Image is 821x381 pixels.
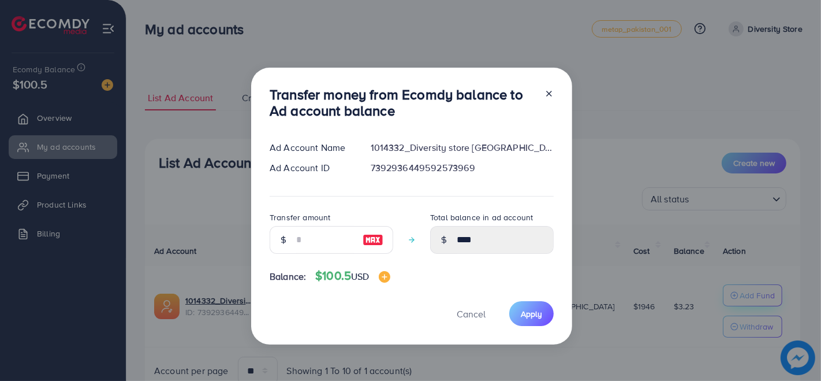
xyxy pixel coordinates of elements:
[379,271,390,283] img: image
[361,161,563,175] div: 7392936449592573969
[260,161,361,175] div: Ad Account ID
[442,301,500,326] button: Cancel
[430,212,533,223] label: Total balance in ad account
[260,141,361,154] div: Ad Account Name
[509,301,554,326] button: Apply
[270,212,330,223] label: Transfer amount
[270,270,306,283] span: Balance:
[363,233,383,247] img: image
[351,270,369,283] span: USD
[457,308,486,320] span: Cancel
[270,86,535,120] h3: Transfer money from Ecomdy balance to Ad account balance
[521,308,542,320] span: Apply
[315,269,390,283] h4: $100.5
[361,141,563,154] div: 1014332_Diversity store [GEOGRAPHIC_DATA]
